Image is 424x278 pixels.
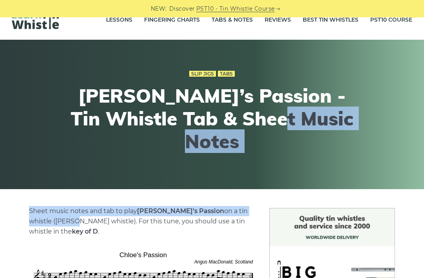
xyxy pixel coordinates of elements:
[169,4,195,13] span: Discover
[137,207,224,215] strong: [PERSON_NAME]’s Passion
[106,10,132,30] a: Lessons
[29,206,258,237] p: Sheet music notes and tab to play on a tin whistle ([PERSON_NAME] whistle). For this tune, you sh...
[72,228,98,235] strong: key of D
[151,4,167,13] span: NEW:
[212,10,253,30] a: Tabs & Notes
[68,85,356,153] h1: [PERSON_NAME]’s Passion - Tin Whistle Tab & Sheet Music Notes
[218,71,235,77] a: Tabs
[370,10,412,30] a: PST10 CourseNew
[189,71,216,77] a: Slip Jigs
[265,10,291,30] a: Reviews
[12,9,59,29] img: LearnTinWhistle.com
[144,10,200,30] a: Fingering Charts
[303,10,358,30] a: Best Tin Whistles
[196,4,275,13] a: PST10 - Tin Whistle Course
